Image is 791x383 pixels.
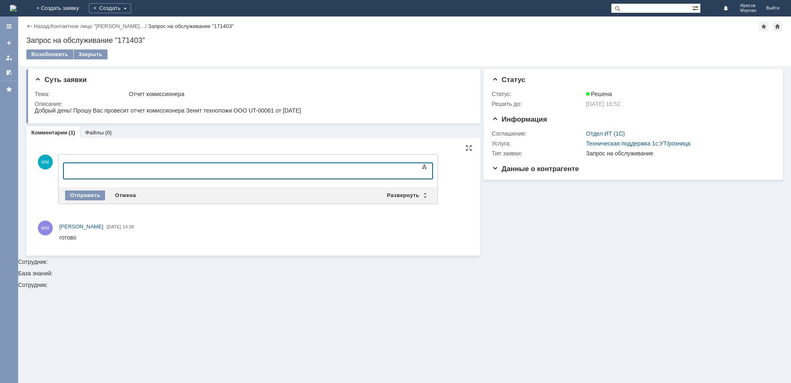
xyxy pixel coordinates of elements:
a: Техническая поддержка 1с:УТ/розница [586,140,690,147]
a: Отдел ИТ (1С) [586,130,625,137]
div: Запрос на обслуживание "171403" [148,23,234,29]
div: (0) [105,129,112,136]
div: Сотрудник: [18,282,791,288]
a: Мои согласования [2,66,16,79]
a: Назад [34,23,49,29]
a: Перейти на домашнюю страницу [10,5,16,12]
div: Запрос на обслуживание "171403" [26,36,783,45]
div: Соглашение: [492,130,585,137]
div: Статус: [492,91,585,97]
span: ИМ [38,155,53,169]
a: Файлы [85,129,104,136]
div: Сотрудник: [18,66,791,265]
a: Создать заявку [2,36,16,49]
span: Решена [586,91,612,97]
span: Ирисов [740,3,756,8]
a: Комментарии [31,129,68,136]
span: Статус [492,76,525,84]
span: Мерлан [740,8,756,13]
img: logo [10,5,16,12]
a: Мои заявки [2,51,16,64]
a: Контактное лицо "[PERSON_NAME]… [51,23,145,29]
span: Данные о контрагенте [492,165,579,173]
span: Информация [492,115,547,123]
div: Тип заявки: [492,150,585,157]
div: / [51,23,148,29]
div: Услуга: [492,140,585,147]
div: (1) [69,129,75,136]
div: База знаний: [18,270,791,276]
div: Отчет комиссионера [129,91,468,97]
a: [PERSON_NAME] [59,223,103,231]
span: Расширенный поиск [692,4,700,12]
div: | [49,23,50,29]
div: Добавить в избранное [759,21,769,31]
div: Создать [89,3,131,13]
span: 14:39 [123,224,134,229]
span: Суть заявки [35,76,87,84]
div: Описание: [35,101,469,107]
div: Решить до: [492,101,585,107]
div: Тема: [35,91,127,97]
div: Запрос на обслуживание [586,150,770,157]
span: [DATE] 16:52 [586,101,620,107]
span: Показать панель инструментов [419,162,429,172]
div: Сделать домашней страницей [772,21,782,31]
div: На всю страницу [466,145,472,151]
span: [PERSON_NAME] [59,223,103,230]
span: [DATE] [107,224,121,229]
